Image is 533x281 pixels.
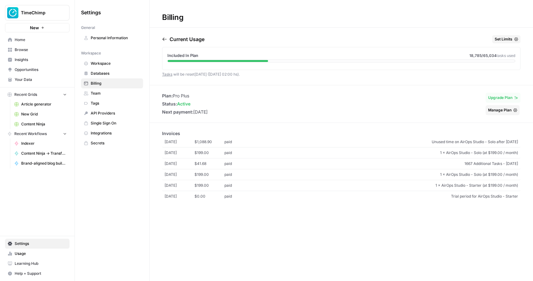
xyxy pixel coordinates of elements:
[5,75,70,85] a: Your Data
[162,130,521,137] p: Invoices
[165,194,194,199] span: [DATE]
[162,109,208,115] li: [DATE]
[224,150,254,156] span: paid
[12,119,70,129] a: Content Ninja
[91,140,140,146] span: Secrets
[486,93,521,103] button: Upgrade Plan
[91,101,140,106] span: Tags
[81,68,143,78] a: Databases
[194,194,224,199] span: $0.00
[21,161,67,166] span: Brand-aligned blog builder
[5,55,70,65] a: Insights
[254,172,518,177] span: 1 × AirOps Studio - Solo (at $199.00 / month)
[91,130,140,136] span: Integrations
[5,239,70,249] a: Settings
[21,10,59,16] span: TimeChimp
[91,91,140,96] span: Team
[81,9,101,16] span: Settings
[14,92,37,97] span: Recent Grids
[15,241,67,246] span: Settings
[194,172,224,177] span: $199.00
[165,139,194,145] span: [DATE]
[5,23,70,32] button: New
[167,52,198,59] span: Included In Plan
[12,148,70,158] a: Content Ninja → Transformer
[495,36,512,42] span: Set Limits
[177,101,190,106] span: active
[5,249,70,259] a: Usage
[488,107,511,113] span: Manage Plan
[81,33,143,43] a: Personal Information
[5,5,70,21] button: Workspace: TimeChimp
[91,71,140,76] span: Databases
[21,111,67,117] span: New Grid
[81,138,143,148] a: Secrets
[21,101,67,107] span: Article generator
[15,271,67,276] span: Help + Support
[5,259,70,269] a: Learning Hub
[12,158,70,168] a: Brand-aligned blog builder
[162,93,173,98] span: Plan:
[165,150,194,156] span: [DATE]
[81,108,143,118] a: API Providers
[224,161,254,166] span: paid
[5,35,70,45] a: Home
[91,110,140,116] span: API Providers
[81,25,95,30] span: General
[254,183,518,188] span: 1 × AirOps Studio - Starter (at $199.00 / month)
[21,141,67,146] span: Indexer
[91,35,140,41] span: Personal Information
[162,158,521,169] a: [DATE]$41.68paid1667 Additional Tasks - [DATE]
[170,35,204,43] p: Current Usage
[224,139,254,145] span: paid
[14,131,47,137] span: Recent Workflows
[165,183,194,188] span: [DATE]
[91,120,140,126] span: Single Sign On
[194,139,224,145] span: $1,088.90
[15,251,67,256] span: Usage
[81,98,143,108] a: Tags
[162,101,177,106] span: Status:
[91,61,140,66] span: Workspace
[254,161,518,166] span: 1667 Additional Tasks - [DATE]
[15,57,67,63] span: Insights
[5,45,70,55] a: Browse
[254,150,518,156] span: 1 × AirOps Studio - Solo (at $199.00 / month)
[12,99,70,109] a: Article generator
[30,25,39,31] span: New
[15,77,67,82] span: Your Data
[15,67,67,73] span: Opportunities
[15,47,67,53] span: Browse
[162,137,521,148] a: [DATE]$1,088.90paidUnused time on AirOps Studio - Solo after [DATE]
[469,53,497,58] span: 18,785 /65,034
[162,72,172,77] a: Tasks
[224,183,254,188] span: paid
[224,194,254,199] span: paid
[194,150,224,156] span: $199.00
[162,93,208,99] li: Pro Plus
[81,50,101,56] span: Workspace
[21,121,67,127] span: Content Ninja
[5,269,70,279] button: Help + Support
[81,78,143,88] a: Billing
[21,151,67,156] span: Content Ninja → Transformer
[254,139,518,145] span: Unused time on AirOps Studio - Solo after [DATE]
[497,53,515,58] span: tasks used
[162,72,240,77] span: will be reset [DATE] ([DATE] 02:00 hs) .
[162,180,521,191] a: [DATE]$199.00paid1 × AirOps Studio - Starter (at $199.00 / month)
[492,35,521,43] button: Set Limits
[15,37,67,43] span: Home
[488,95,512,101] span: Upgrade Plan
[81,128,143,138] a: Integrations
[165,161,194,166] span: [DATE]
[7,7,18,18] img: TimeChimp Logo
[165,172,194,177] span: [DATE]
[162,148,521,158] a: [DATE]$199.00paid1 × AirOps Studio - Solo (at $199.00 / month)
[91,81,140,86] span: Billing
[162,169,521,180] a: [DATE]$199.00paid1 × AirOps Studio - Solo (at $199.00 / month)
[254,194,518,199] span: Trial period for AirOps Studio - Starter
[5,65,70,75] a: Opportunities
[150,12,196,22] div: Billing
[15,261,67,266] span: Learning Hub
[194,183,224,188] span: $199.00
